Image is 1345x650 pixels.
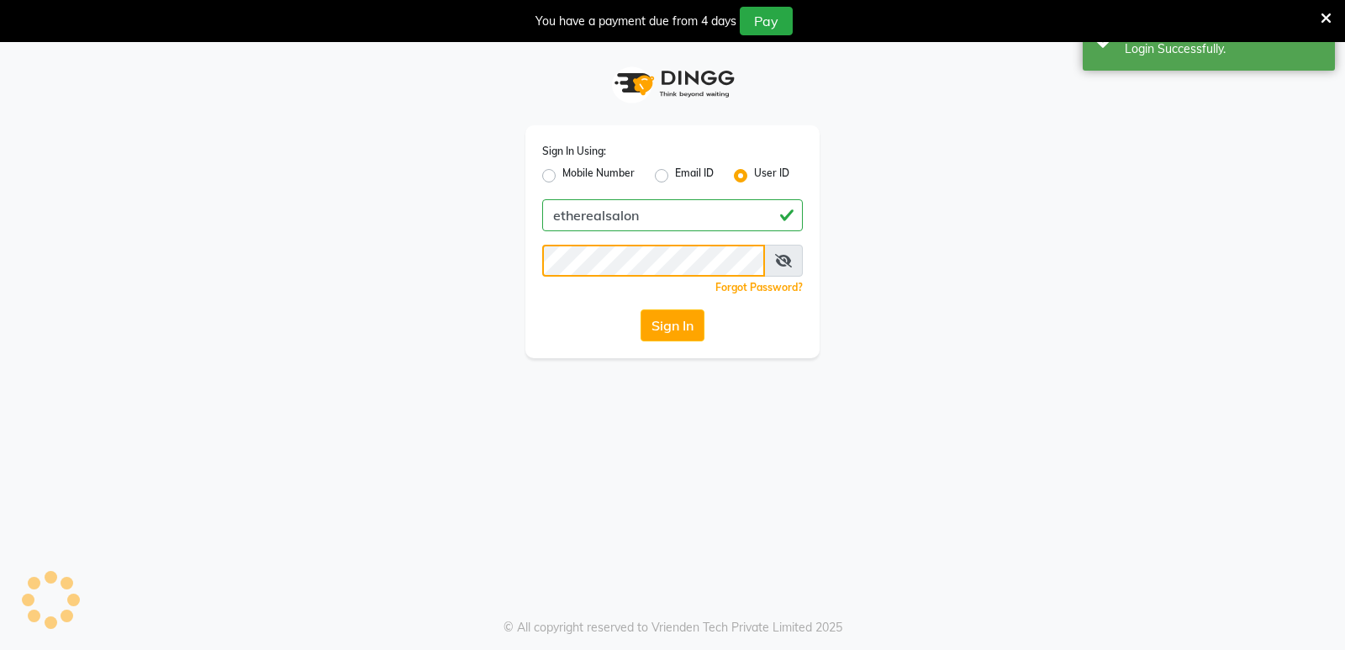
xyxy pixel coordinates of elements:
[754,166,789,186] label: User ID
[675,166,714,186] label: Email ID
[562,166,635,186] label: Mobile Number
[535,13,736,30] div: You have a payment due from 4 days
[542,199,803,231] input: Username
[542,144,606,159] label: Sign In Using:
[1125,40,1322,58] div: Login Successfully.
[641,309,704,341] button: Sign In
[715,281,803,293] a: Forgot Password?
[605,59,740,108] img: logo1.svg
[542,245,765,277] input: Username
[740,7,793,35] button: Pay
